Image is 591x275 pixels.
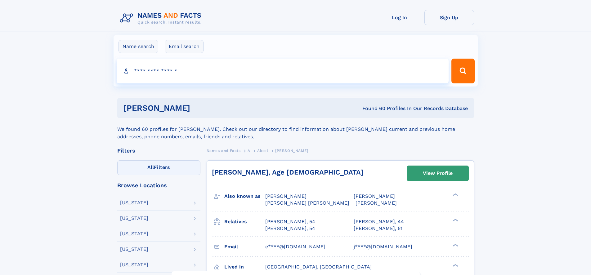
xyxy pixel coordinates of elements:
[120,247,148,252] div: [US_STATE]
[423,166,453,180] div: View Profile
[248,149,250,153] span: A
[265,218,315,225] a: [PERSON_NAME], 54
[165,40,204,53] label: Email search
[117,59,449,83] input: search input
[123,104,276,112] h1: [PERSON_NAME]
[117,10,207,27] img: Logo Names and Facts
[207,147,241,154] a: Names and Facts
[424,10,474,25] a: Sign Up
[451,243,459,247] div: ❯
[451,263,459,267] div: ❯
[265,200,349,206] span: [PERSON_NAME] [PERSON_NAME]
[117,118,474,140] div: We found 60 profiles for [PERSON_NAME]. Check out our directory to find information about [PERSON...
[275,149,308,153] span: [PERSON_NAME]
[117,148,200,153] div: Filters
[147,164,154,170] span: All
[451,59,474,83] button: Search Button
[248,147,250,154] a: A
[276,105,468,112] div: Found 60 Profiles In Our Records Database
[119,40,158,53] label: Name search
[117,160,200,175] label: Filters
[120,262,148,267] div: [US_STATE]
[356,200,397,206] span: [PERSON_NAME]
[265,225,315,232] a: [PERSON_NAME], 54
[224,191,265,202] h3: Also known as
[212,168,363,176] a: [PERSON_NAME], Age [DEMOGRAPHIC_DATA]
[265,193,307,199] span: [PERSON_NAME]
[120,231,148,236] div: [US_STATE]
[224,242,265,252] h3: Email
[257,147,268,154] a: Aksel
[224,262,265,272] h3: Lived in
[120,200,148,205] div: [US_STATE]
[265,264,372,270] span: [GEOGRAPHIC_DATA], [GEOGRAPHIC_DATA]
[451,218,459,222] div: ❯
[257,149,268,153] span: Aksel
[407,166,468,181] a: View Profile
[375,10,424,25] a: Log In
[120,216,148,221] div: [US_STATE]
[224,216,265,227] h3: Relatives
[354,225,402,232] a: [PERSON_NAME], 51
[354,218,404,225] a: [PERSON_NAME], 44
[451,193,459,197] div: ❯
[117,183,200,188] div: Browse Locations
[354,193,395,199] span: [PERSON_NAME]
